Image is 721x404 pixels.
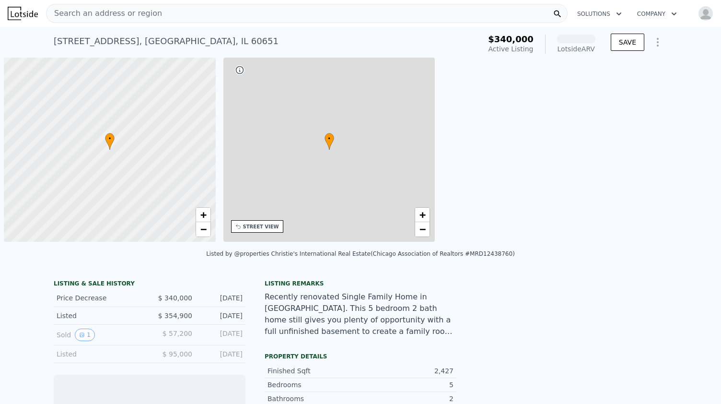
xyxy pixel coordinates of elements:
div: Listing remarks [265,280,456,287]
div: Sold [57,329,142,341]
button: View historical data [75,329,95,341]
span: • [325,134,334,143]
div: Bedrooms [267,380,360,390]
span: $ 354,900 [158,312,192,320]
div: Lotside ARV [557,44,595,54]
div: STREET VIEW [243,223,279,230]
button: Show Options [648,33,667,52]
button: SAVE [611,34,644,51]
img: avatar [698,6,713,21]
div: • [325,133,334,150]
span: $ 340,000 [158,294,192,302]
div: Listed [57,311,142,321]
div: Recently renovated Single Family Home in [GEOGRAPHIC_DATA]. This 5 bedroom 2 bath home still give... [265,291,456,337]
a: Zoom out [196,222,210,237]
div: [STREET_ADDRESS] , [GEOGRAPHIC_DATA] , IL 60651 [54,35,279,48]
div: [DATE] [200,329,243,341]
span: − [200,223,206,235]
button: Solutions [570,5,629,23]
a: Zoom out [415,222,430,237]
div: [DATE] [200,349,243,359]
span: + [200,209,206,221]
div: Bathrooms [267,394,360,404]
div: • [105,133,115,150]
img: Lotside [8,7,38,20]
div: LISTING & SALE HISTORY [54,280,245,289]
span: Search an address or region [47,8,162,19]
div: [DATE] [200,311,243,321]
a: Zoom in [196,208,210,222]
span: $ 95,000 [163,350,192,358]
span: • [105,134,115,143]
span: $340,000 [488,34,534,44]
div: [DATE] [200,293,243,303]
div: Finished Sqft [267,366,360,376]
div: Listed [57,349,142,359]
div: 2,427 [360,366,454,376]
span: + [419,209,426,221]
a: Zoom in [415,208,430,222]
span: $ 57,200 [163,330,192,337]
span: Active Listing [488,45,534,53]
div: Property details [265,353,456,360]
div: 2 [360,394,454,404]
div: Price Decrease [57,293,142,303]
span: − [419,223,426,235]
div: 5 [360,380,454,390]
button: Company [629,5,685,23]
div: Listed by @properties Christie's International Real Estate (Chicago Association of Realtors #MRD1... [206,250,515,257]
